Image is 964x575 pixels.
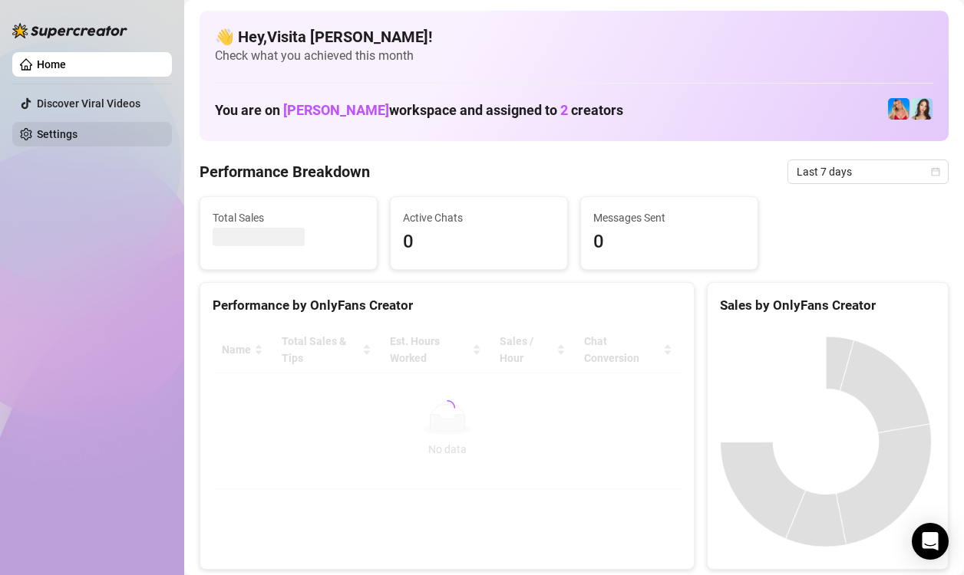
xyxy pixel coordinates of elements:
div: Open Intercom Messenger [912,523,949,560]
span: 2 [560,102,568,118]
span: Total Sales [213,209,365,226]
img: Ashley [888,98,910,120]
h1: You are on workspace and assigned to creators [215,102,623,119]
a: Discover Viral Videos [37,97,140,110]
div: Performance by OnlyFans Creator [213,295,682,316]
a: Home [37,58,66,71]
h4: 👋 Hey, Visita [PERSON_NAME] ! [215,26,933,48]
span: Last 7 days [797,160,939,183]
span: Check what you achieved this month [215,48,933,64]
h4: Performance Breakdown [200,161,370,182]
img: Amelia [911,98,933,120]
a: Settings [37,128,78,140]
span: loading [439,399,456,416]
span: 0 [593,228,745,257]
img: logo-BBDzfeDw.svg [12,23,127,38]
span: calendar [931,167,940,176]
span: [PERSON_NAME] [283,102,389,118]
div: Sales by OnlyFans Creator [720,295,936,316]
span: 0 [403,228,555,257]
span: Messages Sent [593,209,745,226]
span: Active Chats [403,209,555,226]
